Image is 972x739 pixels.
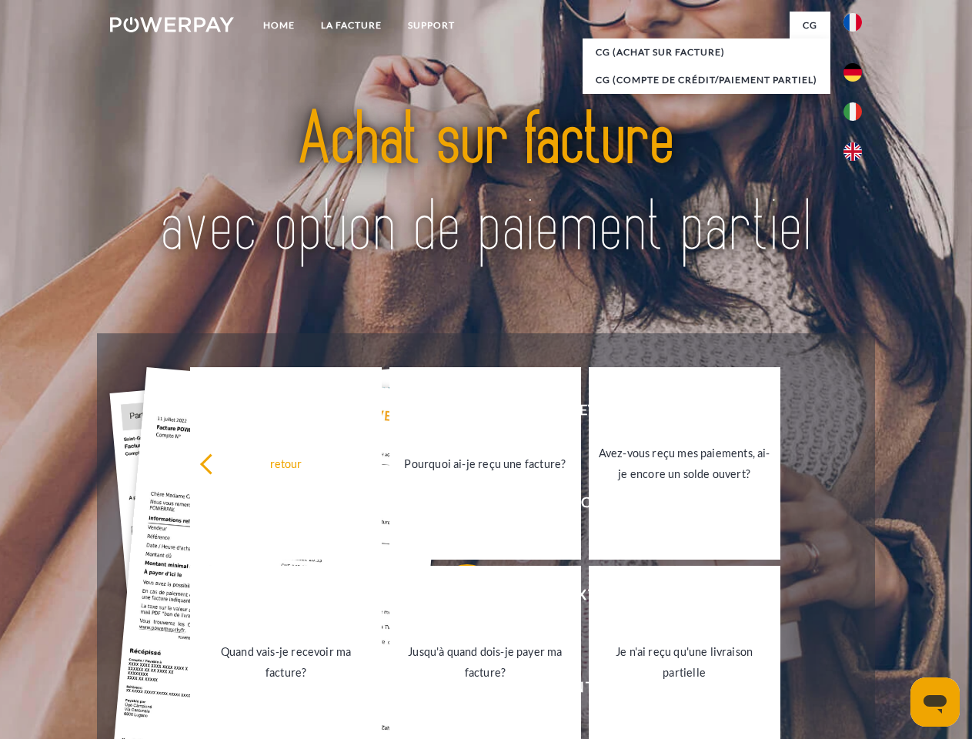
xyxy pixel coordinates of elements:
img: de [843,63,862,82]
iframe: Bouton de lancement de la fenêtre de messagerie [910,677,960,727]
div: Jusqu'à quand dois-je payer ma facture? [399,641,572,683]
img: it [843,102,862,121]
img: en [843,142,862,161]
div: Pourquoi ai-je reçu une facture? [399,453,572,473]
div: Quand vais-je recevoir ma facture? [199,641,372,683]
div: retour [199,453,372,473]
a: Avez-vous reçu mes paiements, ai-je encore un solde ouvert? [589,367,780,560]
a: LA FACTURE [308,12,395,39]
a: Support [395,12,468,39]
div: Avez-vous reçu mes paiements, ai-je encore un solde ouvert? [598,443,771,484]
a: CG (Compte de crédit/paiement partiel) [583,66,830,94]
img: logo-powerpay-white.svg [110,17,234,32]
img: title-powerpay_fr.svg [147,74,825,295]
a: Home [250,12,308,39]
a: CG [790,12,830,39]
div: Je n'ai reçu qu'une livraison partielle [598,641,771,683]
img: fr [843,13,862,32]
a: CG (achat sur facture) [583,38,830,66]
